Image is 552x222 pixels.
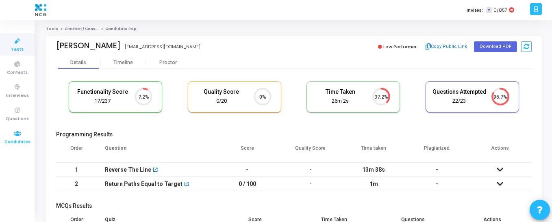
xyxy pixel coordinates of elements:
[56,203,532,209] h5: MCQs Results
[216,163,279,177] td: -
[56,140,97,163] th: Order
[216,177,279,191] td: 0 / 100
[486,7,491,13] span: T
[4,139,30,146] span: Candidates
[279,163,342,177] td: -
[279,140,342,163] th: Quality Score
[342,177,406,191] td: 1m
[65,26,167,31] a: Chatbot / Conversational AI Engineer Assessment
[56,41,121,50] div: [PERSON_NAME]
[436,181,438,187] span: -
[342,140,406,163] th: Time taken
[432,88,487,95] h5: Questions Attempted
[313,88,367,95] h5: Time Taken
[75,88,130,95] h5: Functionality Score
[194,88,249,95] h5: Quality Score
[105,26,143,31] span: Candidate Report
[6,116,29,123] span: Questions
[405,140,469,163] th: Plagiarized
[97,140,216,163] th: Question
[184,182,189,188] mat-icon: open_in_new
[105,163,151,177] div: Reverse The Line
[436,166,438,173] span: -
[146,60,190,66] div: Proctor
[432,97,487,105] div: 22/23
[56,177,97,191] td: 2
[125,43,200,50] div: [EMAIL_ADDRESS][DOMAIN_NAME]
[56,163,97,177] td: 1
[467,7,483,14] label: Invites:
[33,2,48,18] img: logo
[469,140,532,163] th: Actions
[313,97,367,105] div: 26m 2s
[46,26,58,31] a: Tests
[152,168,158,173] mat-icon: open_in_new
[11,46,24,53] span: Tests
[423,41,470,53] button: Copy Public Link
[46,26,542,32] nav: breadcrumb
[342,163,406,177] td: 13m 38s
[279,177,342,191] td: -
[474,41,517,52] button: Download PDF
[493,7,507,14] span: 0/857
[56,131,532,138] h5: Programming Results
[383,43,417,50] span: Low Performer
[216,140,279,163] th: Score
[105,177,183,191] div: Return Paths Equal to Target
[75,97,130,105] div: 17/237
[7,69,28,76] span: Contests
[194,97,249,105] div: 0/20
[70,60,86,66] div: Details
[113,60,133,66] div: Timeline
[6,93,29,99] span: Interviews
